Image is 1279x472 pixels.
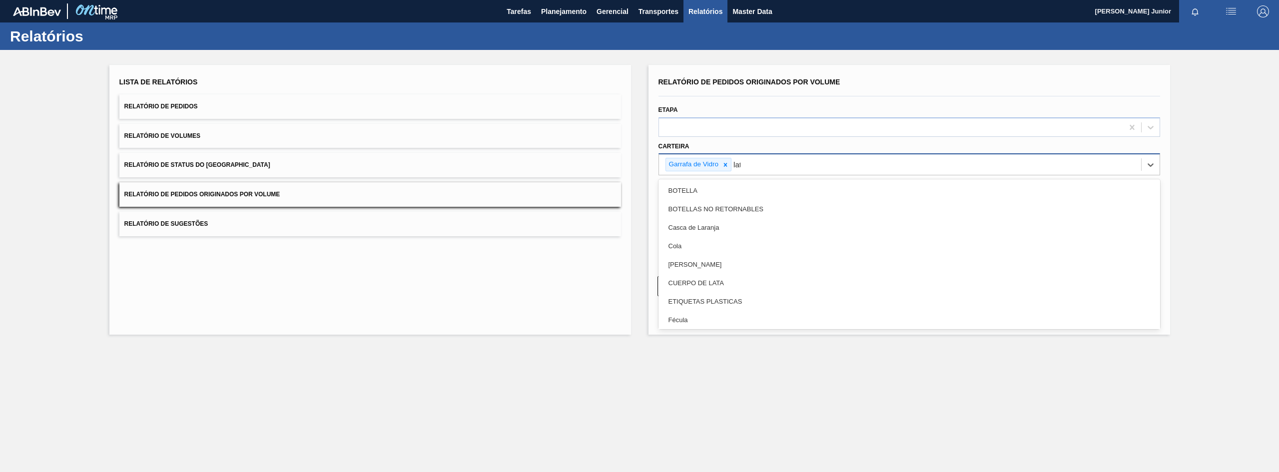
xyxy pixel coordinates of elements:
[13,7,61,16] img: TNhmsLtSVTkK8tSr43FrP2fwEKptu5GPRR3wAAAABJRU5ErkJggg==
[658,292,1160,311] div: ETIQUETAS PLASTICAS
[507,5,531,17] span: Tarefas
[124,161,270,168] span: Relatório de Status do [GEOGRAPHIC_DATA]
[732,5,772,17] span: Master Data
[658,237,1160,255] div: Cola
[658,78,840,86] span: Relatório de Pedidos Originados por Volume
[658,200,1160,218] div: BOTELLAS NO RETORNABLES
[658,218,1160,237] div: Casca de Laranja
[597,5,629,17] span: Gerencial
[658,143,689,150] label: Carteira
[119,212,621,236] button: Relatório de Sugestões
[119,124,621,148] button: Relatório de Volumes
[688,5,722,17] span: Relatórios
[658,274,1160,292] div: CUERPO DE LATA
[639,5,678,17] span: Transportes
[658,311,1160,329] div: Fécula
[119,94,621,119] button: Relatório de Pedidos
[119,153,621,177] button: Relatório de Status do [GEOGRAPHIC_DATA]
[541,5,587,17] span: Planejamento
[124,103,198,110] span: Relatório de Pedidos
[658,181,1160,200] div: BOTELLA
[1225,5,1237,17] img: userActions
[1179,4,1211,18] button: Notificações
[124,220,208,227] span: Relatório de Sugestões
[1257,5,1269,17] img: Logout
[119,78,198,86] span: Lista de Relatórios
[658,255,1160,274] div: [PERSON_NAME]
[10,30,187,42] h1: Relatórios
[119,182,621,207] button: Relatório de Pedidos Originados por Volume
[124,191,280,198] span: Relatório de Pedidos Originados por Volume
[666,158,720,171] div: Garrafa de Vidro
[124,132,200,139] span: Relatório de Volumes
[657,276,904,296] button: Limpar
[658,106,678,113] label: Etapa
